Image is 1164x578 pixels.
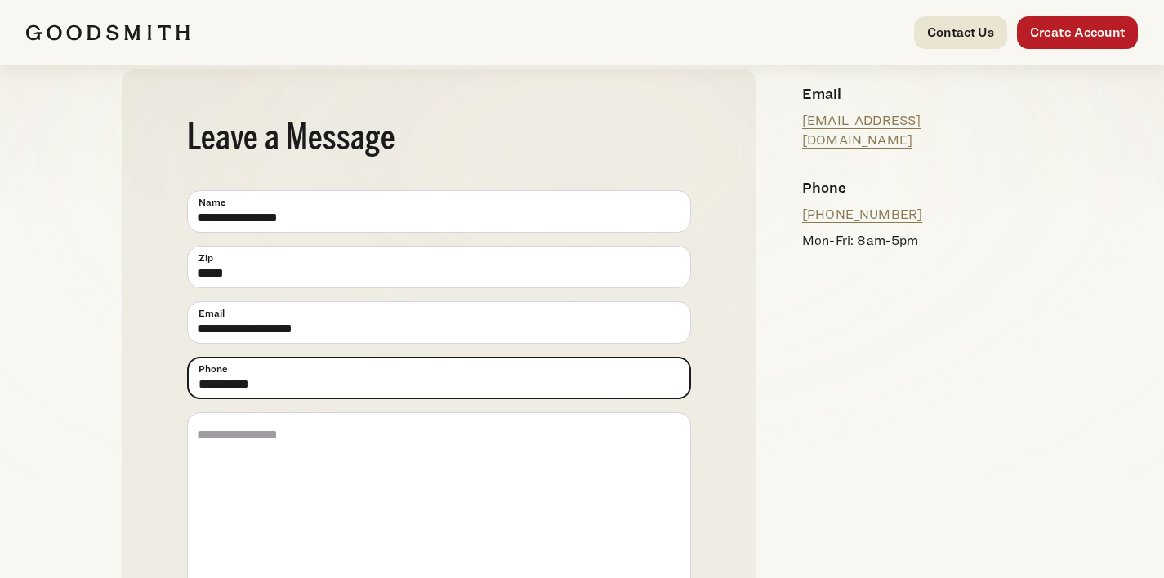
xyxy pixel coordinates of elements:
[1017,16,1138,49] a: Create Account
[802,207,922,222] a: [PHONE_NUMBER]
[198,251,213,265] span: Zip
[198,306,225,321] span: Email
[26,24,190,41] img: Goodsmith
[802,176,1029,198] h4: Phone
[187,122,691,158] h2: Leave a Message
[198,362,228,376] span: Phone
[198,195,226,210] span: Name
[802,113,921,148] a: [EMAIL_ADDRESS][DOMAIN_NAME]
[914,16,1007,49] a: Contact Us
[802,82,1029,104] h4: Email
[802,231,1029,251] p: Mon-Fri: 8am-5pm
